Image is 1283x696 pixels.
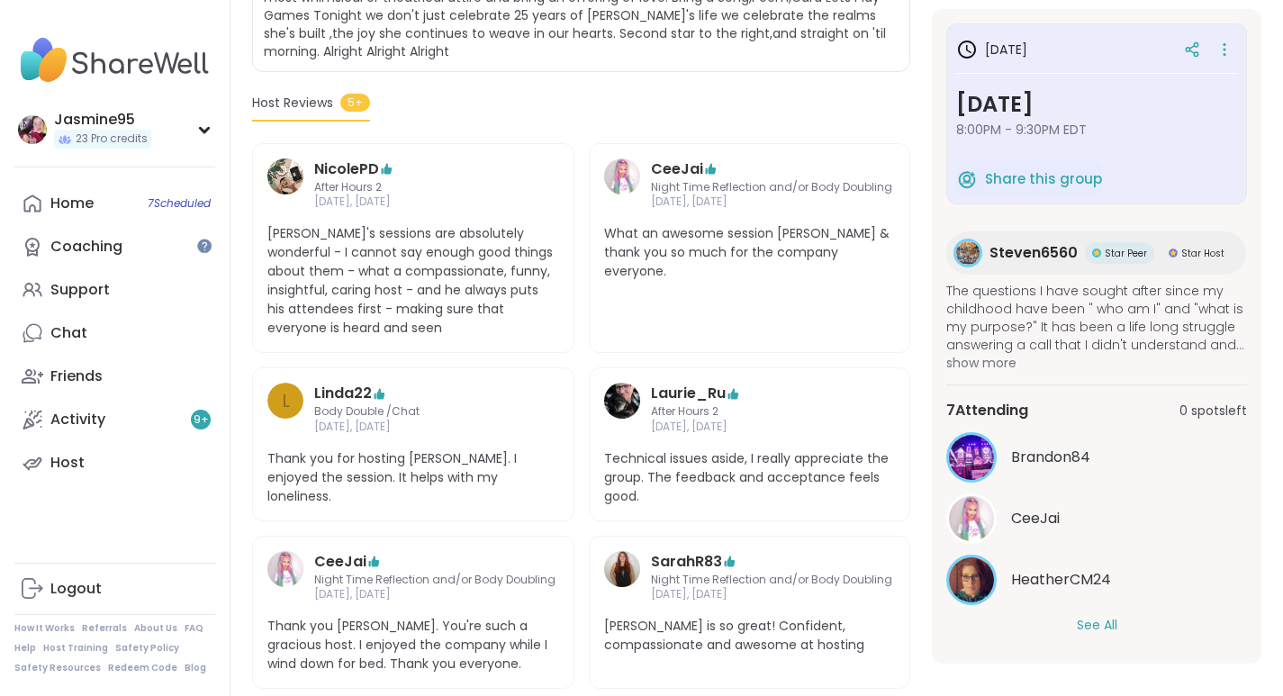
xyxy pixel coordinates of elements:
span: Night Time Reflection and/or Body Doubling [651,573,892,588]
span: Body Double /Chat [314,404,512,420]
a: Safety Resources [14,662,101,674]
span: Host Reviews [252,94,333,113]
span: [DATE], [DATE] [651,587,892,602]
h3: [DATE] [956,88,1237,121]
div: Home [50,194,94,213]
span: [DATE], [DATE] [314,587,556,602]
span: [DATE], [DATE] [314,194,512,210]
a: CeeJaiCeeJai [946,493,1247,544]
span: Night Time Reflection and/or Body Doubling [651,180,892,195]
a: CeeJai [604,158,640,211]
span: Technical issues aside, I really appreciate the group. The feedback and acceptance feels good. [604,449,896,506]
span: 5+ [340,94,370,112]
a: L [267,383,303,435]
img: ShareWell Logomark [956,168,978,190]
img: CeeJai [949,496,994,541]
a: Blog [185,662,206,674]
a: About Us [134,622,177,635]
span: show more [946,354,1247,372]
a: Host Training [43,642,108,655]
span: Star Host [1181,247,1224,260]
a: How It Works [14,622,75,635]
a: CeeJai [651,158,703,180]
img: Star Host [1169,249,1178,258]
img: Laurie_Ru [604,383,640,419]
a: Logout [14,567,215,610]
img: NicolePD [267,158,303,194]
a: Linda22 [314,383,372,404]
a: CeeJai [314,551,366,573]
span: 23 Pro credits [76,131,148,147]
span: [DATE], [DATE] [651,194,892,210]
a: Home7Scheduled [14,182,215,225]
div: Host [50,453,85,473]
a: Support [14,268,215,312]
span: 9 + [194,412,209,428]
span: 8:00PM - 9:30PM EDT [956,121,1237,139]
span: What an awesome session [PERSON_NAME] & thank you so much for the company everyone. [604,224,896,281]
span: 7 Attending [946,400,1028,421]
div: Friends [50,366,103,386]
div: Chat [50,323,87,343]
button: See All [1077,616,1117,635]
a: Laurie_Ru [604,383,640,435]
a: SarahR83 [604,551,640,603]
a: Chat [14,312,215,355]
img: Jasmine95 [18,115,47,144]
span: 7 Scheduled [148,196,211,211]
span: Night Time Reflection and/or Body Doubling [314,573,556,588]
img: HeatherCM24 [949,557,994,602]
span: Thank you for hosting [PERSON_NAME]. I enjoyed the session. It helps with my loneliness. [267,449,559,506]
a: NicolePD [314,158,379,180]
a: Brandon84Brandon84 [946,432,1247,483]
span: Share this group [985,169,1102,190]
a: Activity9+ [14,398,215,441]
span: L [282,387,290,414]
a: Laurie_Ru [651,383,726,404]
a: Host [14,441,215,484]
a: Steven6560Steven6560Star PeerStar PeerStar HostStar Host [946,231,1246,275]
span: HeatherCM24 [1011,569,1111,591]
span: Brandon84 [1011,447,1090,468]
span: Star Peer [1105,247,1147,260]
iframe: Spotlight [197,239,212,253]
span: CeeJai [1011,508,1060,529]
a: Redeem Code [108,662,177,674]
div: Coaching [50,237,122,257]
img: Brandon84 [949,435,994,480]
img: SarahR83 [604,551,640,587]
span: The questions I have sought after since my childhood have been " who am I" and "what is my purpos... [946,282,1247,354]
img: ShareWell Nav Logo [14,29,215,92]
a: Referrals [82,622,127,635]
img: CeeJai [267,551,303,587]
img: Steven6560 [956,241,980,265]
a: Help [14,642,36,655]
a: SarahR83 [651,551,722,573]
a: FAQ [185,622,203,635]
span: [PERSON_NAME] is so great! Confident, compassionate and awesome at hosting [604,617,896,655]
span: Thank you [PERSON_NAME]. You're such a gracious host. I enjoyed the company while I wind down for... [267,617,559,673]
img: Star Peer [1092,249,1101,258]
a: CeeJai [267,551,303,603]
span: 0 spots left [1179,402,1247,420]
a: Friends [14,355,215,398]
span: Steven6560 [989,242,1078,264]
div: Logout [50,579,102,599]
div: Jasmine95 [54,110,151,130]
span: After Hours 2 [314,180,512,195]
a: Safety Policy [115,642,179,655]
a: Coaching [14,225,215,268]
span: [DATE], [DATE] [651,420,849,435]
span: [PERSON_NAME]'s sessions are absolutely wonderful - I cannot say enough good things about them - ... [267,224,559,338]
img: CeeJai [604,158,640,194]
a: NicolePD [267,158,303,211]
span: [DATE], [DATE] [314,420,512,435]
div: Activity [50,410,105,429]
a: HeatherCM24HeatherCM24 [946,555,1247,605]
button: Share this group [956,160,1102,198]
div: Support [50,280,110,300]
h3: [DATE] [956,39,1027,60]
span: After Hours 2 [651,404,849,420]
